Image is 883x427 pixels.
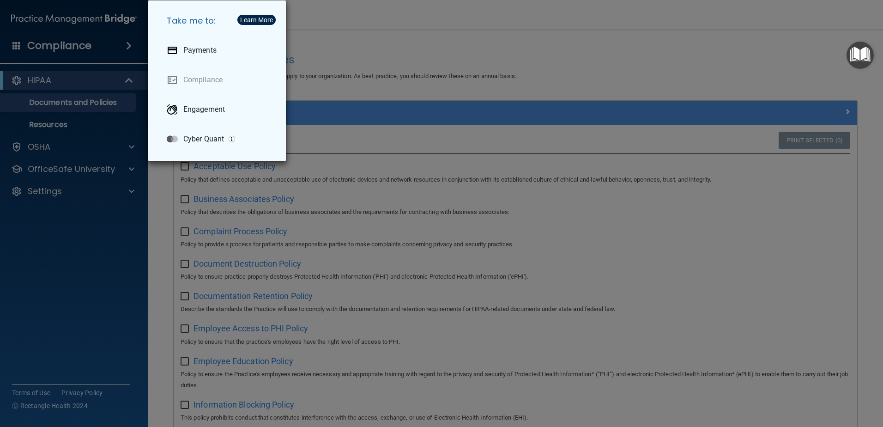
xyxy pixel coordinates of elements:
button: Learn More [237,15,276,25]
a: Payments [159,37,278,63]
a: Compliance [159,67,278,93]
p: Cyber Quant [183,134,224,144]
h5: Take me to: [159,8,278,34]
button: Open Resource Center [847,42,874,69]
a: Cyber Quant [159,126,278,152]
p: Payments [183,46,217,55]
div: Learn More [240,17,273,23]
a: Engagement [159,97,278,122]
p: Engagement [183,105,225,114]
